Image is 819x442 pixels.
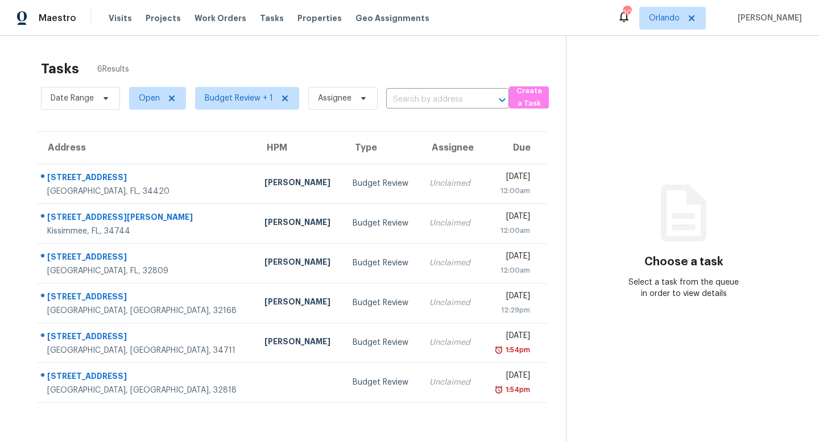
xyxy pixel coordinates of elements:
th: Assignee [420,132,482,164]
div: 12:00am [491,225,530,236]
span: Date Range [51,93,94,104]
div: 30 [623,7,631,18]
div: Unclaimed [429,257,473,269]
div: Budget Review [353,297,412,308]
span: Geo Assignments [355,12,429,24]
span: Assignee [318,93,351,104]
span: Orlando [649,12,680,24]
div: Unclaimed [429,297,473,308]
div: [STREET_ADDRESS] [47,370,246,385]
div: [STREET_ADDRESS] [47,172,246,186]
div: Unclaimed [429,178,473,189]
div: Budget Review [353,257,412,269]
div: [DATE] [491,330,530,344]
th: Due [482,132,548,164]
div: [PERSON_NAME] [264,336,334,350]
div: Unclaimed [429,377,473,388]
img: Overdue Alarm Icon [494,344,503,356]
span: Work Orders [195,12,246,24]
span: [PERSON_NAME] [733,12,802,24]
div: Budget Review [353,377,412,388]
div: [STREET_ADDRESS] [47,251,246,265]
div: 12:00am [491,185,530,197]
div: [PERSON_NAME] [264,216,334,231]
div: 12:00am [491,265,530,276]
th: HPM [255,132,344,164]
div: [STREET_ADDRESS][PERSON_NAME] [47,211,246,226]
div: Unclaimed [429,337,473,348]
span: Create a Task [515,85,543,111]
div: Budget Review [353,337,412,348]
h2: Tasks [41,63,79,74]
span: Maestro [39,12,76,24]
div: [GEOGRAPHIC_DATA], [GEOGRAPHIC_DATA], 34711 [47,345,246,356]
span: Tasks [260,14,284,22]
span: Budget Review + 1 [205,93,273,104]
button: Open [494,92,510,108]
span: Properties [297,12,342,24]
div: [DATE] [491,211,530,225]
th: Type [344,132,421,164]
div: [PERSON_NAME] [264,296,334,310]
div: [GEOGRAPHIC_DATA], [GEOGRAPHIC_DATA], 32818 [47,385,246,396]
h3: Choose a task [644,256,723,268]
div: [DATE] [491,251,530,265]
div: 12:29pm [491,305,530,316]
div: [STREET_ADDRESS] [47,331,246,345]
div: 1:54pm [503,384,530,395]
div: Unclaimed [429,218,473,229]
div: Budget Review [353,178,412,189]
span: Projects [146,12,181,24]
div: [DATE] [491,171,530,185]
div: [PERSON_NAME] [264,177,334,191]
span: Visits [109,12,132,24]
input: Search by address [386,91,477,109]
span: Open [139,93,160,104]
div: [GEOGRAPHIC_DATA], FL, 32809 [47,265,246,277]
th: Address [36,132,255,164]
div: 1:54pm [503,344,530,356]
img: Overdue Alarm Icon [494,384,503,395]
div: Kissimmee, FL, 34744 [47,226,246,237]
div: [DATE] [491,370,530,384]
div: Budget Review [353,218,412,229]
div: Select a task from the queue in order to view details [625,277,742,299]
div: [STREET_ADDRESS] [47,291,246,305]
span: 6 Results [97,64,129,75]
button: Create a Task [509,86,549,109]
div: [GEOGRAPHIC_DATA], [GEOGRAPHIC_DATA], 32168 [47,305,246,316]
div: [DATE] [491,290,530,305]
div: [GEOGRAPHIC_DATA], FL, 34420 [47,186,246,197]
div: [PERSON_NAME] [264,256,334,270]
